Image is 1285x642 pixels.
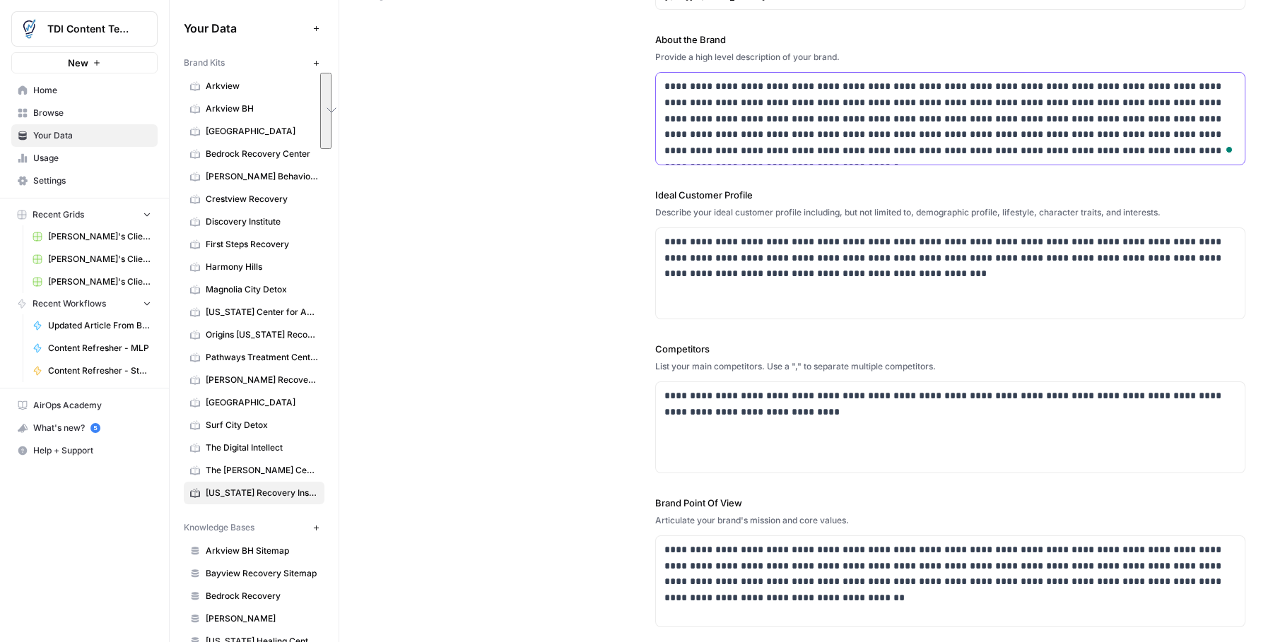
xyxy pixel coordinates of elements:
span: Content Refresher - MLP [48,342,151,355]
span: Bedrock Recovery Center [206,148,318,160]
a: Bayview Recovery Sitemap [184,562,324,585]
button: Workspace: TDI Content Team [11,11,158,47]
span: Your Data [184,20,307,37]
a: The Digital Intellect [184,436,324,459]
a: [PERSON_NAME]'s Clients - New Content [26,248,158,271]
span: Updated Article From Brief [48,319,151,332]
a: Content Refresher - MLP [26,337,158,359]
a: [PERSON_NAME] Recovery Center [184,369,324,391]
div: To enrich screen reader interactions, please activate Accessibility in Grammarly extension settings [656,73,1245,165]
a: First Steps Recovery [184,233,324,256]
span: Recent Workflows [33,297,106,310]
button: Help + Support [11,439,158,462]
label: About the Brand [655,32,1246,47]
span: The [PERSON_NAME] Center [206,464,318,477]
a: Settings [11,170,158,192]
span: [GEOGRAPHIC_DATA] [206,396,318,409]
a: Home [11,79,158,102]
a: Updated Article From Brief [26,314,158,337]
span: Home [33,84,151,97]
span: [US_STATE] Recovery Institute [206,487,318,499]
a: Discovery Institute [184,210,324,233]
div: Articulate your brand's mission and core values. [655,514,1246,527]
span: Recent Grids [33,208,84,221]
span: Arkview BH [206,102,318,115]
span: Arkview [206,80,318,93]
a: Surf City Detox [184,414,324,436]
a: 5 [90,423,100,433]
span: Magnolia City Detox [206,283,318,296]
span: [PERSON_NAME] Recovery Center [206,374,318,386]
span: [PERSON_NAME] [206,612,318,625]
a: [PERSON_NAME] Behavioral Health [184,165,324,188]
div: Describe your ideal customer profile including, but not limited to, demographic profile, lifestyl... [655,206,1246,219]
text: 5 [93,424,97,432]
span: Browse [33,107,151,119]
span: [PERSON_NAME]'s Clients - New Content [48,253,151,266]
span: New [68,56,88,70]
span: [PERSON_NAME] Behavioral Health [206,170,318,183]
span: Surf City Detox [206,419,318,432]
span: TDI Content Team [47,22,133,36]
a: The [PERSON_NAME] Center [184,459,324,482]
a: Bedrock Recovery [184,585,324,607]
span: First Steps Recovery [206,238,318,251]
span: Brand Kits [184,57,225,69]
a: Magnolia City Detox [184,278,324,301]
a: Arkview BH Sitemap [184,540,324,562]
span: Bayview Recovery Sitemap [206,567,318,580]
span: Pathways Treatment Center [206,351,318,364]
a: [GEOGRAPHIC_DATA] [184,391,324,414]
span: Harmony Hills [206,261,318,273]
div: What's new? [12,417,157,439]
span: AirOps Academy [33,399,151,412]
span: Knowledge Bases [184,521,254,534]
a: [GEOGRAPHIC_DATA] [184,120,324,143]
a: Pathways Treatment Center [184,346,324,369]
a: [PERSON_NAME]'s Clients - Optimizing Content [26,225,158,248]
a: Bedrock Recovery Center [184,143,324,165]
a: [PERSON_NAME] [184,607,324,630]
span: Content Refresher - Stolen [48,364,151,377]
label: Competitors [655,342,1246,356]
span: Usage [33,152,151,165]
button: New [11,52,158,73]
a: Your Data [11,124,158,147]
span: Help + Support [33,444,151,457]
span: Settings [33,174,151,187]
a: Arkview [184,75,324,97]
a: [PERSON_NAME]'s Clients - New Content [26,271,158,293]
span: Your Data [33,129,151,142]
span: [US_STATE] Center for Adolescent Wellness [206,306,318,319]
button: Recent Workflows [11,293,158,314]
img: TDI Content Team Logo [16,16,42,42]
div: List your main competitors. Use a "," to separate multiple competitors. [655,360,1246,373]
span: Discovery Institute [206,215,318,228]
a: Origins [US_STATE] Recovery [184,323,324,346]
a: Harmony Hills [184,256,324,278]
span: Origins [US_STATE] Recovery [206,328,318,341]
span: Arkview BH Sitemap [206,545,318,557]
button: Recent Grids [11,204,158,225]
a: Content Refresher - Stolen [26,359,158,382]
a: Crestview Recovery [184,188,324,210]
label: Brand Point Of View [655,496,1246,510]
span: [PERSON_NAME]'s Clients - Optimizing Content [48,230,151,243]
a: Usage [11,147,158,170]
a: AirOps Academy [11,394,158,417]
a: Arkview BH [184,97,324,120]
button: What's new? 5 [11,417,158,439]
span: Crestview Recovery [206,193,318,206]
label: Ideal Customer Profile [655,188,1246,202]
a: [US_STATE] Center for Adolescent Wellness [184,301,324,323]
div: Provide a high level description of your brand. [655,51,1246,64]
a: [US_STATE] Recovery Institute [184,482,324,504]
a: Browse [11,102,158,124]
span: [GEOGRAPHIC_DATA] [206,125,318,138]
span: The Digital Intellect [206,441,318,454]
span: Bedrock Recovery [206,590,318,602]
span: [PERSON_NAME]'s Clients - New Content [48,275,151,288]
